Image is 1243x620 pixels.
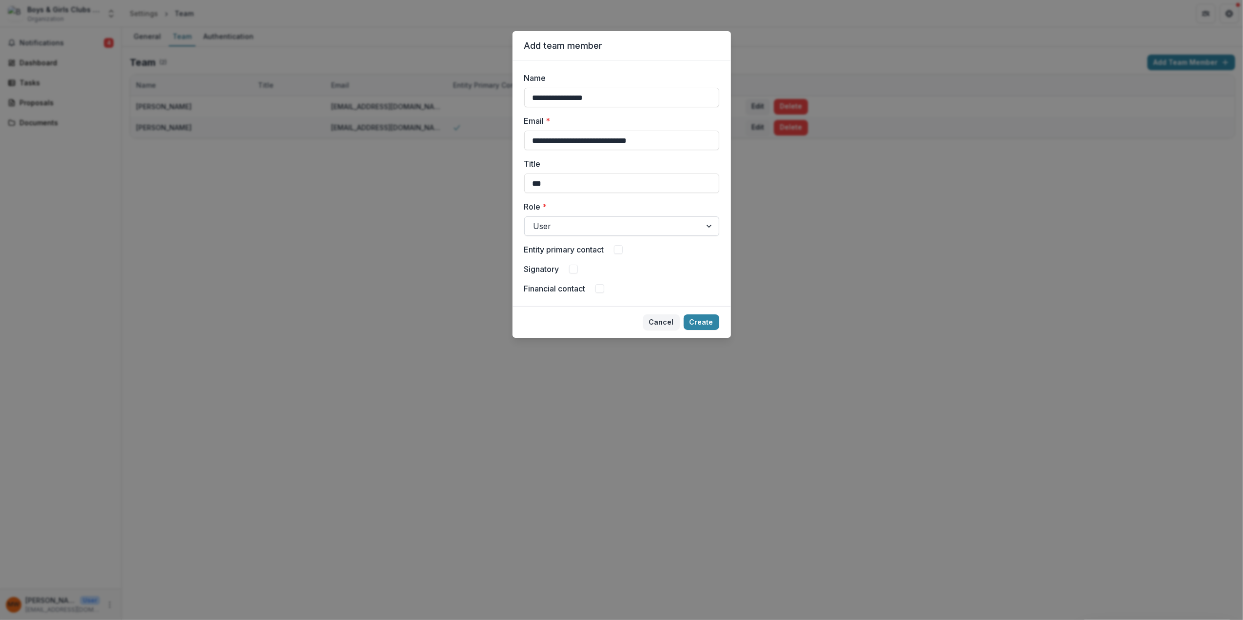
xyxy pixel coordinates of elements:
[524,244,604,255] label: Entity primary contact
[684,314,719,330] button: Create
[524,263,559,275] label: Signatory
[513,31,731,60] header: Add team member
[524,72,713,84] label: Name
[524,115,713,127] label: Email
[524,201,713,213] label: Role
[643,314,680,330] button: Cancel
[524,283,586,294] label: Financial contact
[524,158,713,170] label: Title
